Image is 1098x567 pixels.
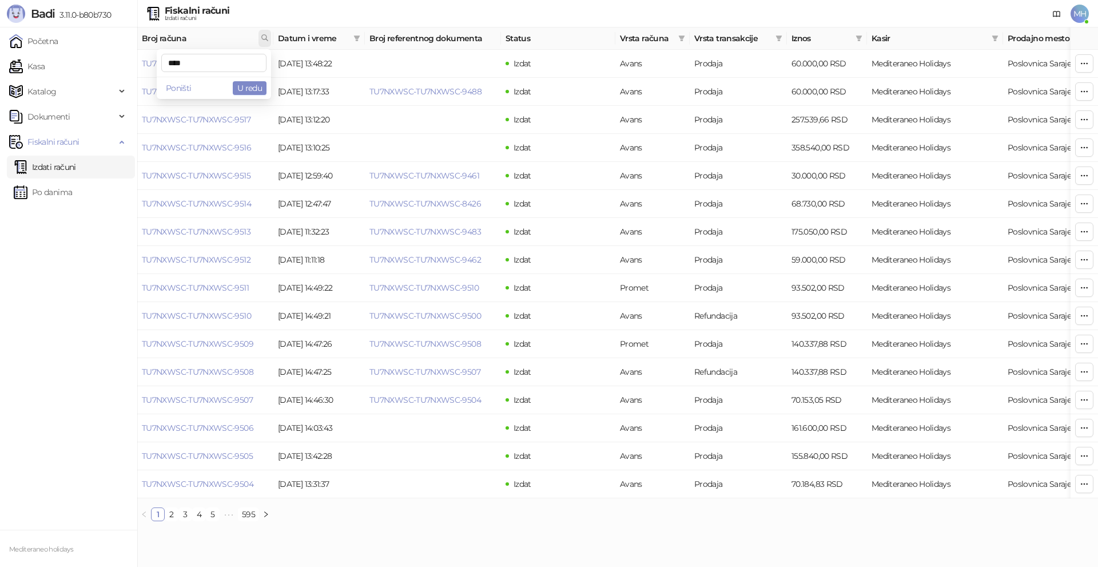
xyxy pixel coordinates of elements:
a: TU7NXWSC-TU7NXWSC-9507 [369,367,480,377]
a: Kasa [9,55,45,78]
a: TU7NXWSC-TU7NXWSC-8426 [369,199,481,209]
td: Avans [615,218,690,246]
td: Mediteraneo Holidays [867,414,1003,442]
a: TU7NXWSC-TU7NXWSC-9519 [142,58,251,69]
td: Promet [615,274,690,302]
span: filter [353,35,360,42]
td: Mediteraneo Holidays [867,106,1003,134]
img: Logo [7,5,25,23]
td: 59.000,00 RSD [787,246,867,274]
span: Izdat [514,58,531,69]
span: Datum i vreme [278,32,349,45]
td: TU7NXWSC-TU7NXWSC-9510 [137,302,273,330]
td: [DATE] 13:42:28 [273,442,365,470]
td: 140.337,88 RSD [787,330,867,358]
td: Avans [615,442,690,470]
a: Dokumentacija [1048,5,1066,23]
td: [DATE] 11:11:18 [273,246,365,274]
td: Mediteraneo Holidays [867,358,1003,386]
td: 70.153,05 RSD [787,386,867,414]
span: Dokumenti [27,105,70,128]
td: Avans [615,386,690,414]
td: Mediteraneo Holidays [867,442,1003,470]
a: TU7NXWSC-TU7NXWSC-9504 [142,479,253,489]
td: Prodaja [690,134,787,162]
td: [DATE] 14:47:25 [273,358,365,386]
td: [DATE] 14:46:30 [273,386,365,414]
td: 155.840,00 RSD [787,442,867,470]
button: U redu [233,81,266,95]
td: [DATE] 13:17:33 [273,78,365,106]
span: filter [676,30,687,47]
a: TU7NXWSC-TU7NXWSC-9508 [142,367,253,377]
td: 140.337,88 RSD [787,358,867,386]
td: Prodaja [690,190,787,218]
td: [DATE] 13:31:37 [273,470,365,498]
td: Prodaja [690,414,787,442]
td: Avans [615,470,690,498]
td: Prodaja [690,162,787,190]
td: TU7NXWSC-TU7NXWSC-9517 [137,106,273,134]
td: Prodaja [690,330,787,358]
a: TU7NXWSC-TU7NXWSC-9483 [369,227,481,237]
a: Izdati računi [14,156,76,179]
a: TU7NXWSC-TU7NXWSC-9515 [142,171,250,181]
span: Vrsta transakcije [694,32,771,45]
th: Kasir [867,27,1003,50]
div: Izdati računi [165,15,229,21]
span: Izdat [514,199,531,209]
td: [DATE] 13:10:25 [273,134,365,162]
td: [DATE] 12:59:40 [273,162,365,190]
li: 4 [192,507,206,521]
td: 70.184,83 RSD [787,470,867,498]
a: 1 [152,508,164,521]
li: Prethodna strana [137,507,151,521]
td: Avans [615,162,690,190]
a: TU7NXWSC-TU7NXWSC-9510 [142,311,251,321]
td: 93.502,00 RSD [787,302,867,330]
span: Iznos [791,32,851,45]
li: Sledeća strana [259,507,273,521]
td: Avans [615,190,690,218]
a: TU7NXWSC-TU7NXWSC-9513 [142,227,250,237]
span: Badi [31,7,55,21]
td: Mediteraneo Holidays [867,162,1003,190]
a: TU7NXWSC-TU7NXWSC-9488 [369,86,482,97]
span: Izdat [514,339,531,349]
li: 2 [165,507,178,521]
span: Izdat [514,114,531,125]
a: TU7NXWSC-TU7NXWSC-9506 [142,423,253,433]
td: Avans [615,302,690,330]
a: Po danima [14,181,72,204]
span: Broj računa [142,32,256,45]
a: 5 [206,508,219,521]
td: Prodaja [690,442,787,470]
span: Izdat [514,367,531,377]
span: Izdat [514,395,531,405]
td: TU7NXWSC-TU7NXWSC-9506 [137,414,273,442]
a: TU7NXWSC-TU7NXWSC-9462 [369,255,481,265]
a: TU7NXWSC-TU7NXWSC-9505 [142,451,253,461]
a: TU7NXWSC-TU7NXWSC-9514 [142,199,251,209]
td: TU7NXWSC-TU7NXWSC-9508 [137,358,273,386]
span: Kasir [872,32,987,45]
a: TU7NXWSC-TU7NXWSC-9516 [142,142,251,153]
span: Izdat [514,171,531,181]
td: Avans [615,106,690,134]
span: Izdat [514,283,531,293]
td: Avans [615,78,690,106]
td: Mediteraneo Holidays [867,470,1003,498]
td: 257.539,66 RSD [787,106,867,134]
td: [DATE] 13:48:22 [273,50,365,78]
td: Mediteraneo Holidays [867,190,1003,218]
td: 93.502,00 RSD [787,274,867,302]
span: right [262,511,269,518]
td: Avans [615,358,690,386]
span: filter [853,30,865,47]
td: 358.540,00 RSD [787,134,867,162]
td: Mediteraneo Holidays [867,274,1003,302]
span: Izdat [514,142,531,153]
span: filter [992,35,998,42]
li: 5 [206,507,220,521]
li: 3 [178,507,192,521]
